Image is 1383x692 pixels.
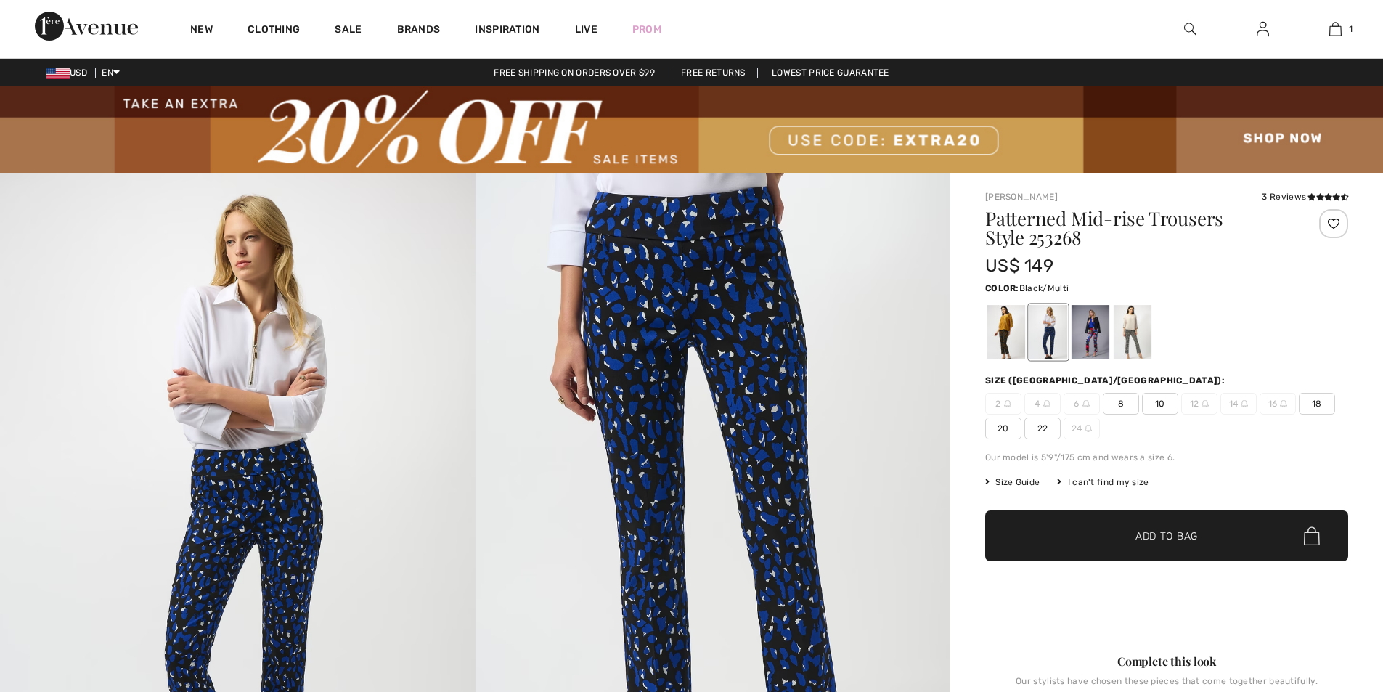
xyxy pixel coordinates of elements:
[1103,393,1139,415] span: 8
[1304,526,1320,545] img: Bag.svg
[1024,393,1061,415] span: 4
[1280,400,1287,407] img: ring-m.svg
[985,653,1348,670] div: Complete this look
[985,393,1021,415] span: 2
[1114,305,1151,359] div: Black/moonstone
[190,23,213,38] a: New
[46,68,93,78] span: USD
[1072,305,1109,359] div: Multi
[1142,393,1178,415] span: 10
[1082,400,1090,407] img: ring-m.svg
[1245,20,1281,38] a: Sign In
[1349,23,1353,36] span: 1
[669,68,758,78] a: Free Returns
[1043,400,1050,407] img: ring-m.svg
[985,451,1348,464] div: Our model is 5'9"/175 cm and wears a size 6.
[985,192,1058,202] a: [PERSON_NAME]
[1300,20,1371,38] a: 1
[475,23,539,38] span: Inspiration
[1184,20,1196,38] img: search the website
[1181,393,1217,415] span: 12
[1057,476,1149,489] div: I can't find my size
[1019,283,1069,293] span: Black/Multi
[1024,418,1061,439] span: 22
[1064,418,1100,439] span: 24
[1262,190,1348,203] div: 3 Reviews
[632,22,661,37] a: Prom
[1004,400,1011,407] img: ring-m.svg
[397,23,441,38] a: Brands
[35,12,138,41] img: 1ère Avenue
[1135,529,1198,544] span: Add to Bag
[985,476,1040,489] span: Size Guide
[1085,425,1092,432] img: ring-m.svg
[1064,393,1100,415] span: 6
[482,68,666,78] a: Free shipping on orders over $99
[1220,393,1257,415] span: 14
[1202,400,1209,407] img: ring-m.svg
[987,305,1025,359] div: Black/Multi
[102,68,120,78] span: EN
[1241,400,1248,407] img: ring-m.svg
[985,374,1228,387] div: Size ([GEOGRAPHIC_DATA]/[GEOGRAPHIC_DATA]):
[575,22,597,37] a: Live
[248,23,300,38] a: Clothing
[985,418,1021,439] span: 20
[985,510,1348,561] button: Add to Bag
[985,209,1288,247] h1: Patterned Mid-rise Trousers Style 253268
[46,68,70,79] img: US Dollar
[1257,20,1269,38] img: My Info
[985,256,1053,276] span: US$ 149
[1299,393,1335,415] span: 18
[985,283,1019,293] span: Color:
[1260,393,1296,415] span: 16
[1029,305,1067,359] div: Black/Royal Sapphire
[1329,20,1342,38] img: My Bag
[335,23,362,38] a: Sale
[760,68,901,78] a: Lowest Price Guarantee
